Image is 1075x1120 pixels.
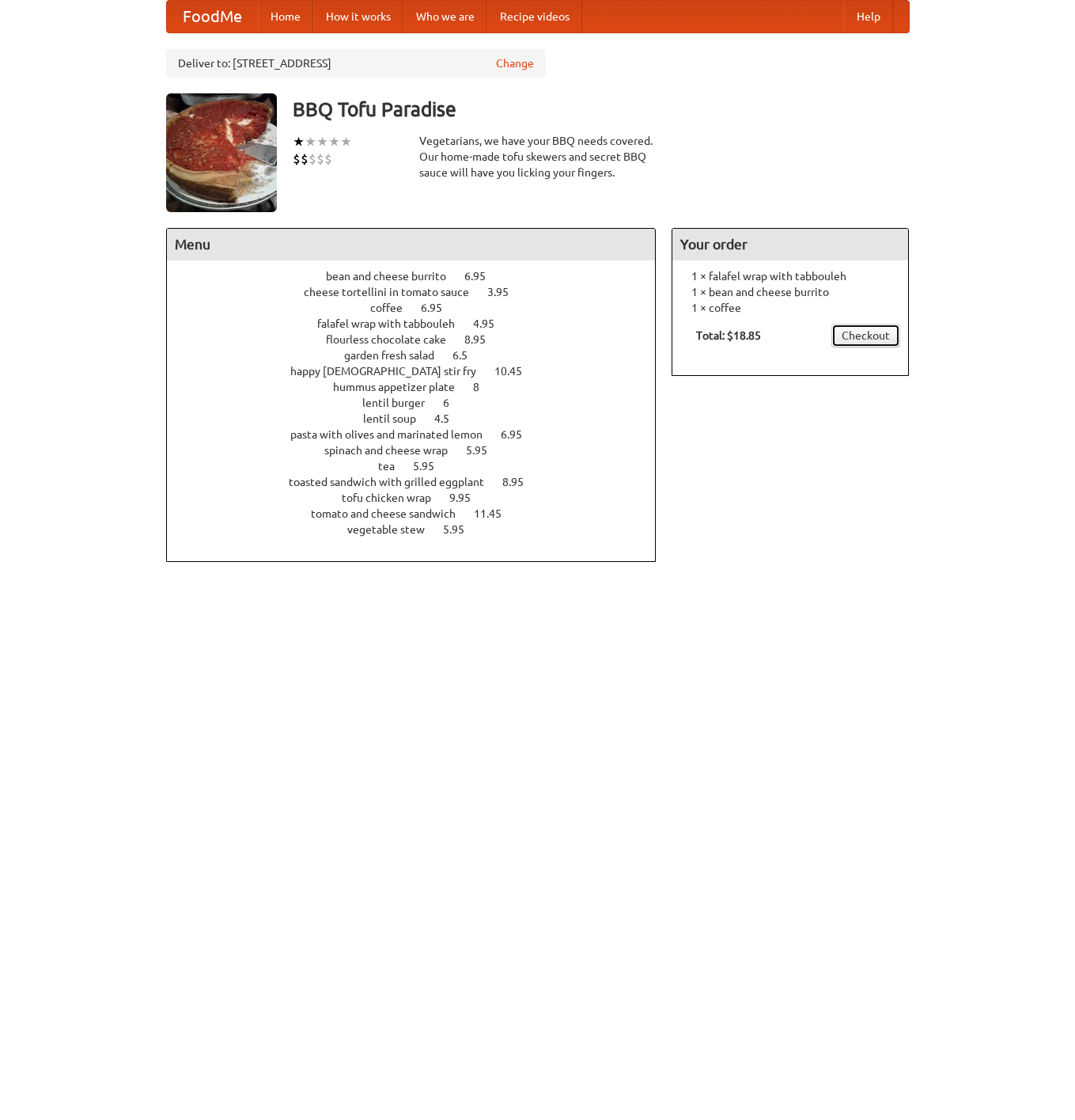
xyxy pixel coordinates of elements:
[680,300,900,316] li: 1 × coffee
[293,93,910,125] h3: BBQ Tofu Paradise
[466,444,503,457] span: 5.95
[403,1,487,32] a: Who we are
[290,428,551,441] a: pasta with olives and marinated lemon 6.95
[502,476,539,488] span: 8.95
[473,317,510,330] span: 4.95
[166,49,546,78] div: Deliver to: [STREET_ADDRESS]
[344,349,497,362] a: garden fresh salad 6.5
[316,150,324,168] li: $
[378,460,411,473] span: tea
[311,507,531,520] a: tomato and cheese sandwich 11.45
[347,523,494,536] a: vegetable stew 5.95
[473,381,495,393] span: 8
[167,1,258,32] a: FoodMe
[362,397,479,409] a: lentil burger 6
[326,270,462,283] span: bean and cheese burrito
[305,133,316,150] li: ★
[328,133,340,150] li: ★
[258,1,313,32] a: Home
[313,1,403,32] a: How it works
[494,365,538,378] span: 10.45
[324,444,464,457] span: spinach and cheese wrap
[340,133,352,150] li: ★
[333,381,471,393] span: hummus appetizer plate
[464,270,502,283] span: 6.95
[672,229,908,260] h4: Your order
[290,365,492,378] span: happy [DEMOGRAPHIC_DATA] stir fry
[370,302,471,314] a: coffee 6.95
[316,133,328,150] li: ★
[304,286,538,298] a: cheese tortellini in tomato sauce 3.95
[363,412,432,425] span: lentil soup
[293,133,305,150] li: ★
[326,333,462,346] span: flourless chocolate cake
[413,460,450,473] span: 5.95
[680,268,900,284] li: 1 × falafel wrap with tabbouleh
[452,349,483,362] span: 6.5
[464,333,502,346] span: 8.95
[301,150,308,168] li: $
[487,1,582,32] a: Recipe videos
[347,523,441,536] span: vegetable stew
[443,397,465,409] span: 6
[317,317,471,330] span: falafel wrap with tabbouleh
[333,381,509,393] a: hummus appetizer plate 8
[496,55,534,71] a: Change
[304,286,485,298] span: cheese tortellini in tomato sauce
[419,133,657,180] div: Vegetarians, we have your BBQ needs covered. Our home-made tofu skewers and secret BBQ sauce will...
[293,150,301,168] li: $
[474,507,517,520] span: 11.45
[344,349,450,362] span: garden fresh salad
[290,428,498,441] span: pasta with olives and marinated lemon
[443,523,480,536] span: 5.95
[289,476,553,488] a: toasted sandwich with grilled eggplant 8.95
[696,329,761,342] b: Total: $18.85
[378,460,464,473] a: tea 5.95
[166,93,277,212] img: angular.jpg
[317,317,524,330] a: falafel wrap with tabbouleh 4.95
[342,492,447,504] span: tofu chicken wrap
[680,284,900,300] li: 1 × bean and cheese burrito
[308,150,316,168] li: $
[844,1,893,32] a: Help
[501,428,538,441] span: 6.95
[289,476,500,488] span: toasted sandwich with grilled eggplant
[326,333,515,346] a: flourless chocolate cake 8.95
[831,324,900,347] a: Checkout
[311,507,471,520] span: tomato and cheese sandwich
[290,365,551,378] a: happy [DEMOGRAPHIC_DATA] stir fry 10.45
[421,302,458,314] span: 6.95
[449,492,486,504] span: 9.95
[326,270,515,283] a: bean and cheese burrito 6.95
[167,229,656,260] h4: Menu
[363,412,479,425] a: lentil soup 4.5
[324,150,332,168] li: $
[324,444,517,457] a: spinach and cheese wrap 5.95
[487,286,524,298] span: 3.95
[342,492,500,504] a: tofu chicken wrap 9.95
[362,397,441,409] span: lentil burger
[370,302,418,314] span: coffee
[434,412,465,425] span: 4.5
